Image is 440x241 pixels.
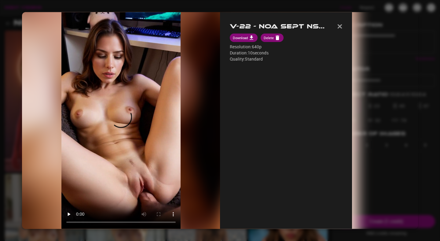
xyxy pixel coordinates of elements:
button: Delete [261,34,284,42]
p: Resolution: 640p [230,44,342,50]
p: Duration: 10 seconds [230,50,342,56]
h2: V-22 - Noa Sept NSFW Videos [230,23,328,30]
button: Download [230,34,258,42]
img: Close modal icon button [337,24,342,28]
p: Quality: Standard [230,56,342,62]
